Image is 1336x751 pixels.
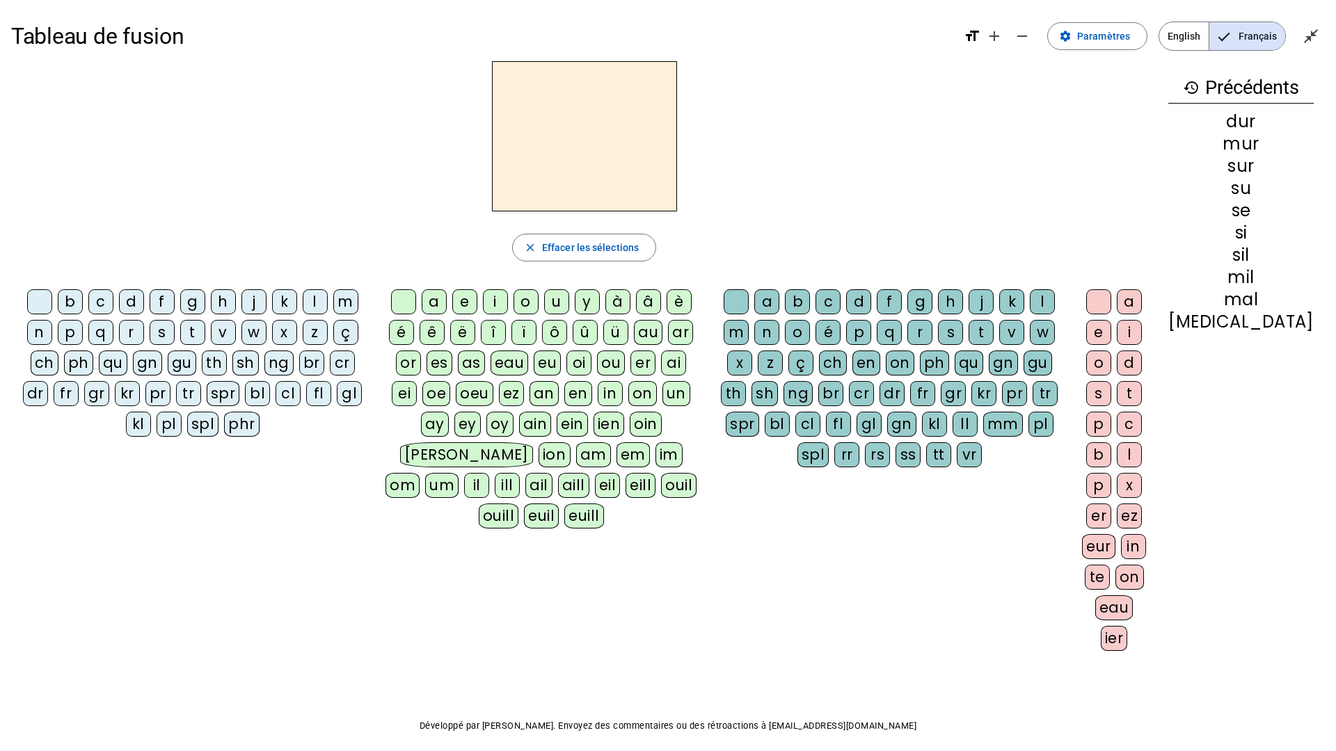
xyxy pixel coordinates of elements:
div: ç [788,350,813,375]
div: h [938,289,963,314]
div: a [754,289,779,314]
div: sh [232,350,259,375]
div: es [427,350,452,375]
div: f [150,289,175,314]
div: s [150,320,175,345]
div: g [180,289,205,314]
div: b [1086,442,1111,467]
div: er [630,350,655,375]
div: ill [495,473,520,498]
div: eill [626,473,655,498]
span: English [1159,22,1209,50]
div: ey [454,412,481,437]
div: in [1121,534,1146,559]
div: é [389,320,414,345]
div: dr [23,381,48,406]
div: h [211,289,236,314]
div: â [636,289,661,314]
div: th [721,381,746,406]
div: eau [491,350,529,375]
div: em [617,442,650,467]
div: dur [1168,113,1314,130]
div: s [938,320,963,345]
div: o [1086,350,1111,375]
div: ch [31,350,58,375]
div: th [202,350,227,375]
div: br [818,381,843,406]
div: i [483,289,508,314]
div: k [272,289,297,314]
div: b [58,289,83,314]
div: n [754,320,779,345]
div: su [1168,180,1314,197]
div: mal [1168,291,1314,308]
div: dr [880,381,905,406]
div: oi [566,350,591,375]
div: ch [819,350,847,375]
div: ô [542,320,567,345]
div: sh [751,381,778,406]
div: tr [176,381,201,406]
div: gl [857,412,882,437]
div: oy [486,412,514,437]
div: kl [126,412,151,437]
div: ein [557,412,588,437]
div: fr [910,381,935,406]
div: k [999,289,1024,314]
div: bl [765,412,790,437]
div: er [1086,503,1111,528]
div: spl [797,442,829,467]
div: c [1117,412,1142,437]
div: mil [1168,269,1314,286]
div: in [598,381,623,406]
div: ar [668,320,693,345]
div: im [655,442,683,467]
mat-icon: close [524,241,536,254]
div: w [1030,320,1055,345]
div: bl [245,381,270,406]
div: ei [392,381,417,406]
div: on [628,381,657,406]
div: ez [499,381,524,406]
div: a [1117,289,1142,314]
div: om [385,473,420,498]
div: br [299,350,324,375]
div: [MEDICAL_DATA] [1168,314,1314,330]
div: oe [422,381,450,406]
div: gn [989,350,1018,375]
div: pr [145,381,170,406]
mat-icon: remove [1014,28,1031,45]
div: gn [133,350,162,375]
div: euil [524,503,559,528]
div: ph [920,350,949,375]
div: sur [1168,158,1314,175]
div: ng [264,350,294,375]
div: e [452,289,477,314]
div: ien [594,412,625,437]
div: q [877,320,902,345]
span: Effacer les sélections [542,239,639,256]
div: ouill [479,503,518,528]
div: eau [1095,595,1134,620]
div: ng [784,381,813,406]
div: î [481,320,506,345]
div: ü [603,320,628,345]
div: phr [224,412,260,437]
div: il [464,473,489,498]
div: ï [511,320,536,345]
div: j [969,289,994,314]
div: y [575,289,600,314]
div: oeu [456,381,493,406]
div: r [907,320,932,345]
div: eu [534,350,561,375]
div: si [1168,225,1314,241]
div: en [564,381,592,406]
div: fr [54,381,79,406]
div: v [999,320,1024,345]
div: tr [1033,381,1058,406]
div: [PERSON_NAME] [400,442,533,467]
div: l [1030,289,1055,314]
mat-icon: settings [1059,30,1072,42]
div: ion [539,442,571,467]
div: m [724,320,749,345]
